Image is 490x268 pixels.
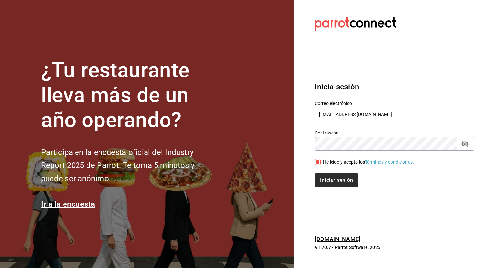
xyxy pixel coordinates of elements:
[41,58,216,133] h1: ¿Tu restaurante lleva más de un año operando?
[315,244,474,251] p: V1.70.7 - Parrot Software, 2025.
[315,173,358,187] button: Iniciar sesión
[323,159,414,166] div: He leído y acepto los
[315,236,360,242] a: [DOMAIN_NAME]
[365,159,414,165] a: Términos y condiciones.
[41,146,216,185] h2: Participa en la encuesta oficial del Industry Report 2025 de Parrot. Te toma 5 minutos y puede se...
[460,138,471,149] button: passwordField
[41,200,95,209] a: Ir a la encuesta
[315,108,474,121] input: Ingresa tu correo electrónico
[315,131,474,135] label: Contraseña
[315,81,474,93] h3: Inicia sesión
[315,101,474,106] label: Correo electrónico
